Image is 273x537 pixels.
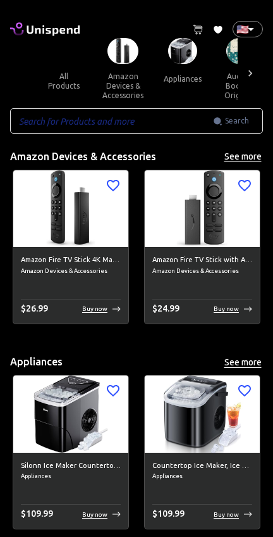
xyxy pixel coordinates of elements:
[236,22,243,37] p: 🇺🇸
[21,460,121,472] h6: Silonn Ice Maker Countertop, 9 Cubes Ready in 6 Mins, 26lbs in 24Hrs, Self-Cleaning Ice Machine w...
[13,376,128,452] img: Silonn Ice Maker Countertop, 9 Cubes Ready in 6 Mins, 26lbs in 24Hrs, Self-Cleaning Ice Machine w...
[152,255,252,266] h6: Amazon Fire TV Stick with Alexa Voice Remote (includes TV controls), free &amp; live TV without c...
[13,170,128,247] img: Amazon Fire TV Stick 4K Max streaming device, Wi-Fi 6, Alexa Voice Remote (includes TV controls) ...
[82,304,107,313] p: Buy now
[35,64,92,98] button: all products
[50,38,78,64] img: ALL PRODUCTS
[92,64,154,108] button: amazon devices & accessories
[225,115,249,127] span: Search
[152,460,252,472] h6: Countertop Ice Maker, Ice Maker Machine 6 Mins 9 Bullet Ice, 26.5lbs/24Hrs, Portable Ice Maker Ma...
[145,376,260,452] img: Countertop Ice Maker, Ice Maker Machine 6 Mins 9 Bullet Ice, 26.5lbs/24Hrs, Portable Ice Maker Ma...
[10,355,63,369] h5: Appliances
[233,21,263,37] div: 🇺🇸
[145,170,260,247] img: Amazon Fire TV Stick with Alexa Voice Remote (includes TV controls), free &amp; live TV without c...
[152,303,179,313] span: $ 24.99
[222,355,263,370] button: See more
[10,150,156,163] h5: Amazon Devices & Accessories
[21,509,53,519] span: $ 109.99
[168,38,197,64] img: Appliances
[82,510,107,519] p: Buy now
[212,64,269,108] button: audible books & originals
[152,266,252,276] span: Amazon Devices & Accessories
[226,38,255,64] img: Audible Books & Originals
[107,38,138,64] img: Amazon Devices & Accessories
[21,303,48,313] span: $ 26.99
[21,266,121,276] span: Amazon Devices & Accessories
[214,510,239,519] p: Buy now
[152,509,185,519] span: $ 109.99
[154,64,212,94] button: appliances
[21,471,121,481] span: Appliances
[222,149,263,165] button: See more
[214,304,239,313] p: Buy now
[21,255,121,266] h6: Amazon Fire TV Stick 4K Max streaming device, Wi-Fi 6, Alexa Voice Remote (includes TV controls)
[10,108,213,134] input: Search for Products and more
[152,471,252,481] span: Appliances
